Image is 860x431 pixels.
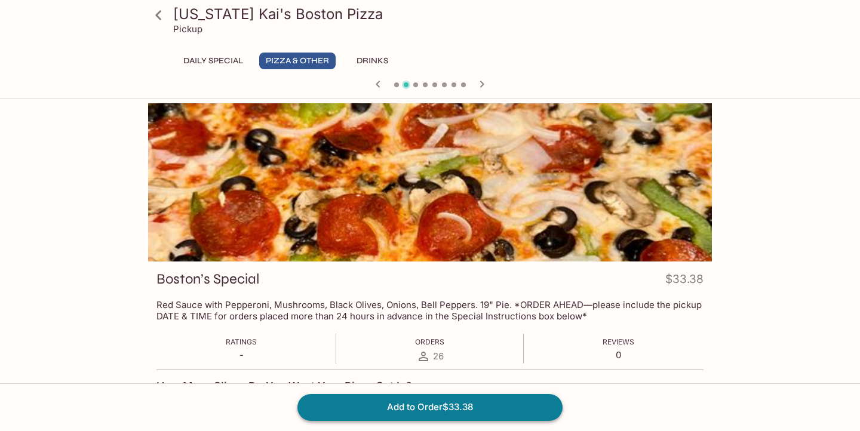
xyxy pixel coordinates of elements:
[415,337,444,346] span: Orders
[177,53,250,69] button: Daily Special
[148,103,712,261] div: Boston’s Special
[173,5,707,23] h3: [US_STATE] Kai's Boston Pizza
[603,337,634,346] span: Reviews
[297,394,563,420] button: Add to Order$33.38
[226,349,257,361] p: -
[603,349,634,361] p: 0
[259,53,336,69] button: Pizza & Other
[226,337,257,346] span: Ratings
[156,380,412,393] h4: How Many Slices Do You Want Your Pizza Cut In?
[156,270,260,288] h3: Boston’s Special
[345,53,399,69] button: Drinks
[156,299,704,322] p: Red Sauce with Pepperoni, Mushrooms, Black Olives, Onions, Bell Peppers. 19" Pie. *ORDER AHEAD—pl...
[433,350,444,362] span: 26
[665,270,704,293] h4: $33.38
[173,23,202,35] p: Pickup
[668,383,704,396] span: REQUIRED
